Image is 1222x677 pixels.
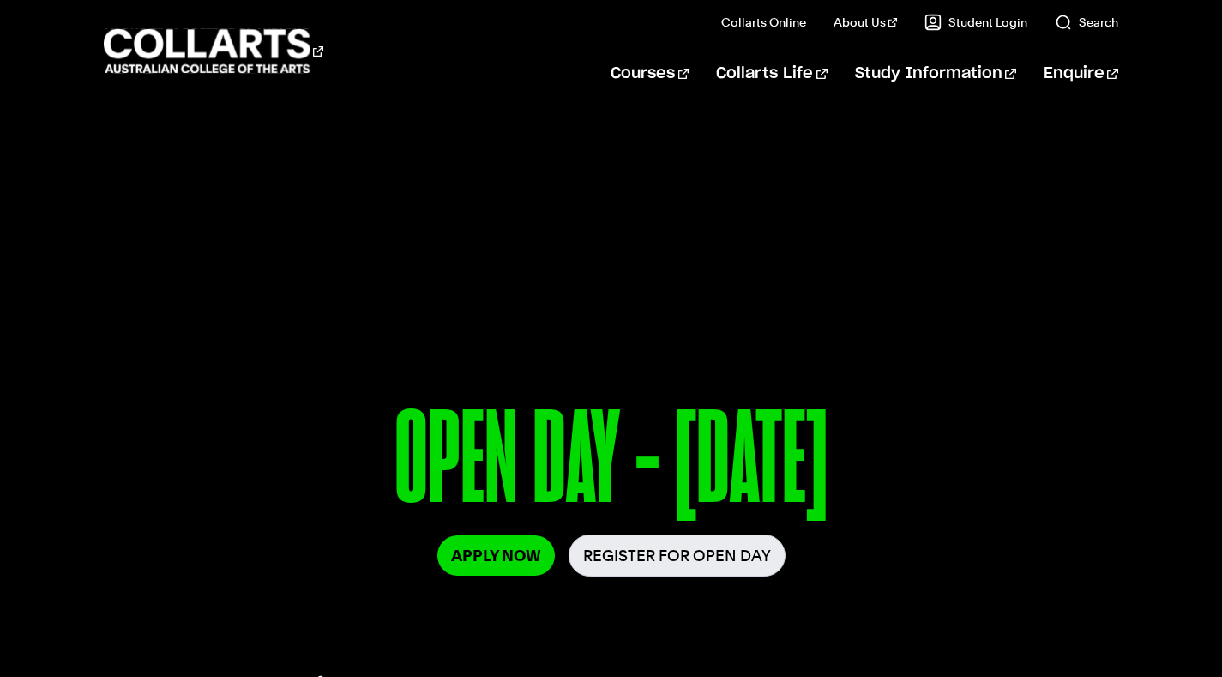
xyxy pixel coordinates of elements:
[1044,45,1118,102] a: Enquire
[721,14,806,31] a: Collarts Online
[716,45,827,102] a: Collarts Life
[855,45,1016,102] a: Study Information
[104,393,1118,535] p: OPEN DAY - [DATE]
[924,14,1027,31] a: Student Login
[569,535,786,577] a: Register for Open Day
[1055,14,1118,31] a: Search
[437,535,555,576] a: Apply Now
[104,27,323,76] div: Go to homepage
[611,45,689,102] a: Courses
[834,14,897,31] a: About Us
